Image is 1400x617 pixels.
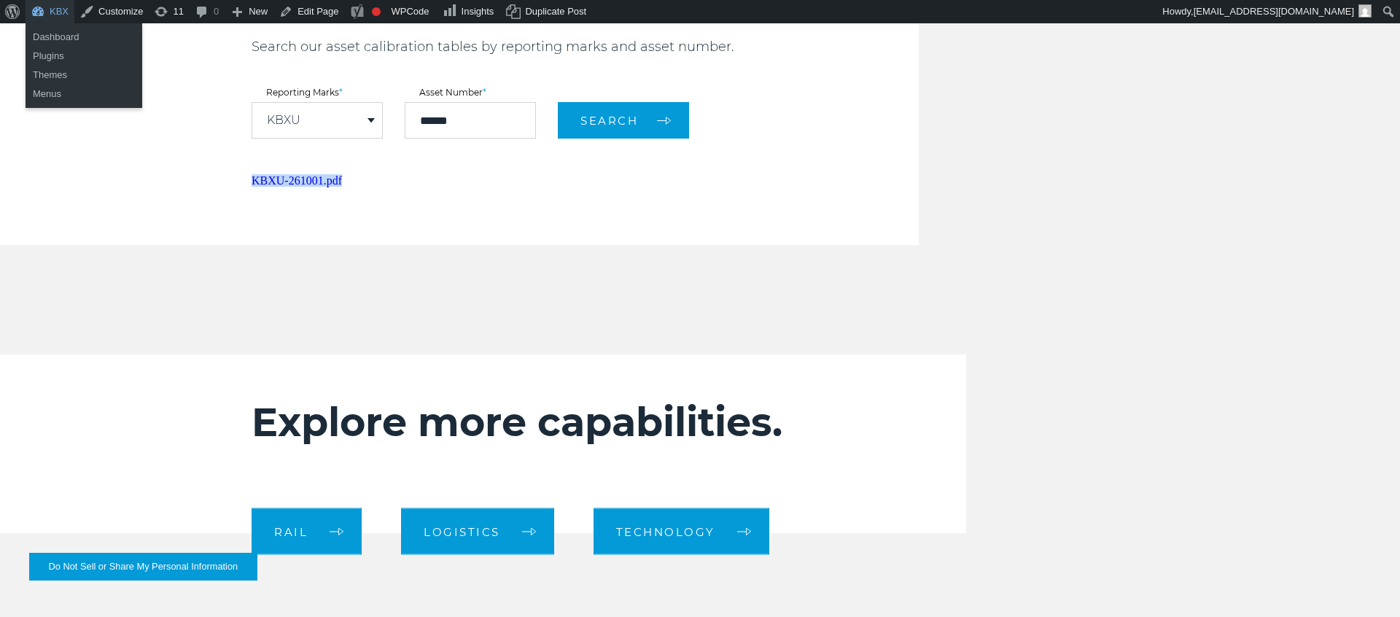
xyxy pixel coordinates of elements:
[594,508,769,555] a: Technology arrow arrow
[26,23,142,70] ul: KBX
[372,7,381,16] div: Focus keyphrase not set
[252,398,882,446] h2: Explore more capabilities.
[252,88,383,97] label: Reporting Marks
[401,508,554,555] a: logistics arrow arrow
[1327,547,1400,617] iframe: Chat Widget
[462,6,494,17] span: Insights
[558,102,689,139] button: Search arrow arrow
[267,115,300,126] a: KBXU
[26,47,142,66] a: Plugins
[26,85,142,104] a: Menus
[26,28,142,47] a: Dashboard
[424,526,500,537] span: logistics
[405,88,536,97] label: Asset Number
[252,508,362,555] a: RAIL arrow arrow
[29,553,257,581] button: Do Not Sell or Share My Personal Information
[274,526,308,537] span: RAIL
[252,174,342,187] a: KBXU-261001.pdf
[26,66,142,85] a: Themes
[26,61,142,108] ul: KBX
[580,114,638,128] span: Search
[1194,6,1354,17] span: [EMAIL_ADDRESS][DOMAIN_NAME]
[252,38,919,55] p: Search our asset calibration tables by reporting marks and asset number.
[616,526,715,537] span: Technology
